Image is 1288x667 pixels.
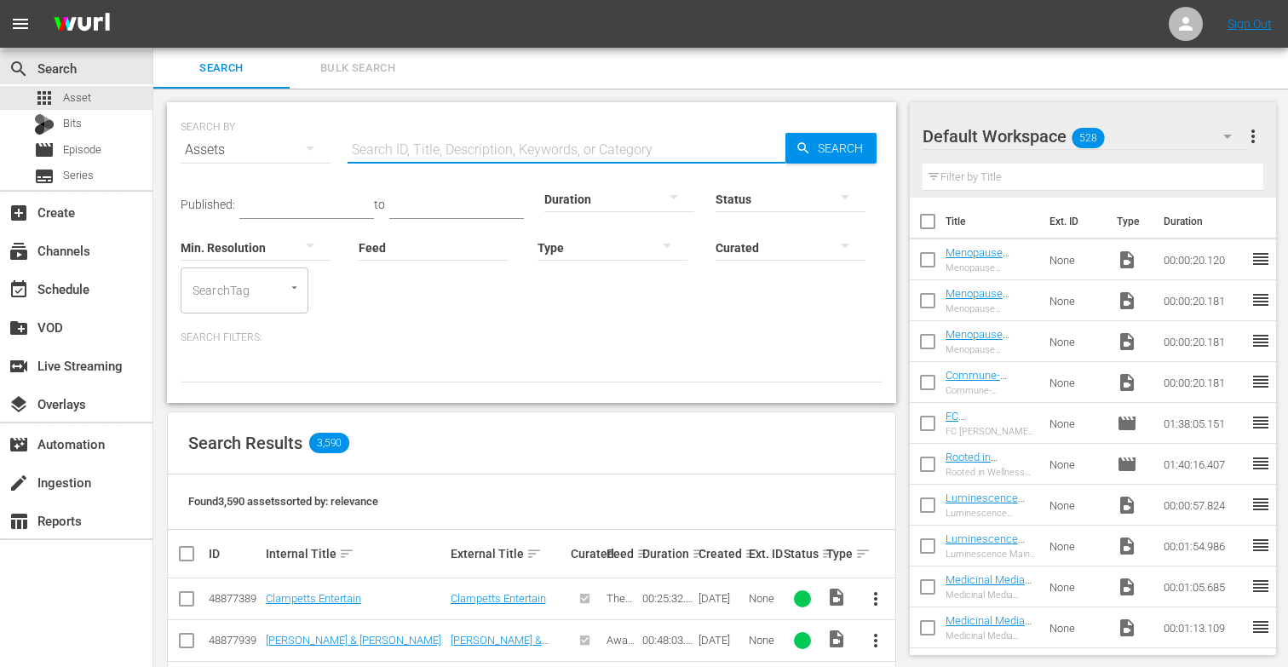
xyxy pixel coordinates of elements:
span: Video [1117,290,1137,311]
div: Default Workspace [923,112,1249,160]
div: Curated [571,547,601,561]
td: None [1043,607,1110,648]
span: Video [1117,495,1137,515]
div: Rooted in Wellness [PERSON_NAME] EP 6 [946,467,1036,478]
td: 00:00:20.181 [1157,280,1251,321]
div: External Title [451,543,566,564]
div: None [749,592,779,605]
span: Live Streaming [9,356,29,377]
span: reorder [1251,535,1271,555]
span: Search Results [188,433,302,453]
span: VOD [9,318,29,338]
img: ans4CAIJ8jUAAAAAAAAAAAAAAAAAAAAAAAAgQb4GAAAAAAAAAAAAAAAAAAAAAAAAJMjXAAAAAAAAAAAAAAAAAAAAAAAAgAT5G... [41,4,123,44]
div: 48877389 [209,592,261,605]
a: Sign Out [1228,17,1272,31]
div: Medicinal Media Interstitial- Inner Strength [946,630,1036,641]
td: 01:38:05.151 [1157,403,1251,444]
a: [PERSON_NAME] & [PERSON_NAME] [266,634,441,647]
span: Automation [9,434,29,455]
div: ID [209,547,261,561]
td: 01:40:16.407 [1157,444,1251,485]
span: 3,590 [309,433,349,453]
a: Menopause Awareness Month Promo Option 2 [946,287,1033,325]
div: 00:25:32.539 [642,592,694,605]
div: Status [784,543,821,564]
span: reorder [1251,617,1271,637]
a: Luminescence [PERSON_NAME] and [PERSON_NAME] 00:58 [946,492,1027,555]
div: Luminescence Main Promo 01:55 [946,549,1036,560]
div: Ext. ID [749,547,779,561]
span: Series [34,166,55,187]
span: Video [826,629,847,649]
span: to [374,198,385,211]
span: Video [1117,331,1137,352]
button: more_vert [855,578,896,619]
a: Rooted in Wellness [PERSON_NAME] [S1E6] (Inner Strength) [946,451,1027,515]
span: Overlays [9,394,29,415]
span: Episode [1117,413,1137,434]
div: Internal Title [266,543,446,564]
span: Asset [34,88,55,108]
span: sort [692,546,707,561]
div: Duration [642,543,694,564]
th: Ext. ID [1039,198,1107,245]
a: Medicinal Media Interstitial- Inner Strength [946,614,1032,653]
span: Episode [1117,454,1137,474]
span: reorder [1251,453,1271,474]
span: Bits [63,115,82,132]
span: Bulk Search [300,59,416,78]
button: more_vert [855,620,896,661]
span: Ingestion [9,473,29,493]
span: Asset [63,89,91,106]
div: Created [699,543,743,564]
span: menu [10,14,31,34]
span: reorder [1251,412,1271,433]
span: Video [1117,618,1137,638]
a: FC [PERSON_NAME] [S1E10] (Inner Strength) [946,410,1027,461]
a: Menopause Awareness Month Promo Option 3 [946,246,1033,285]
td: 00:01:05.685 [1157,566,1251,607]
span: Video [1117,536,1137,556]
span: Series [63,167,94,184]
span: reorder [1251,290,1271,310]
div: Menopause Awareness Month Promo Option 1 [946,344,1036,355]
span: Search [164,59,279,78]
div: Menopause Awareness Month Promo Option 3 [946,262,1036,273]
div: Bits [34,114,55,135]
div: Type [826,543,849,564]
a: Medicinal Media Interstitial- Still Water [946,573,1032,612]
span: Episode [63,141,101,158]
span: 528 [1072,120,1104,156]
a: Luminescence Main Promo 01:55 [946,532,1033,558]
div: 48877939 [209,634,261,647]
span: Search [811,133,877,164]
button: Open [286,279,302,296]
span: Video [826,587,847,607]
a: Clampetts Entertain [451,592,546,605]
td: None [1043,239,1110,280]
div: Commune- Navigating Perimenopause and Menopause Next On [946,385,1036,396]
span: Search [9,59,29,79]
span: sort [526,546,542,561]
span: reorder [1251,576,1271,596]
div: None [749,634,779,647]
th: Type [1107,198,1153,245]
a: Commune- Navigating Perimenopause and Menopause Next On [946,369,1023,433]
a: Clampetts Entertain [266,592,361,605]
span: sort [745,546,760,561]
span: Reports [9,511,29,532]
span: reorder [1251,331,1271,351]
span: sort [821,546,837,561]
span: Video [1117,250,1137,270]
td: 00:00:20.181 [1157,321,1251,362]
div: Assets [181,126,331,174]
th: Title [946,198,1039,245]
th: Duration [1153,198,1256,245]
span: more_vert [865,589,886,609]
td: None [1043,362,1110,403]
td: None [1043,403,1110,444]
td: None [1043,526,1110,566]
td: None [1043,485,1110,526]
span: Create [9,203,29,223]
span: Found 3,590 assets sorted by: relevance [188,495,378,508]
